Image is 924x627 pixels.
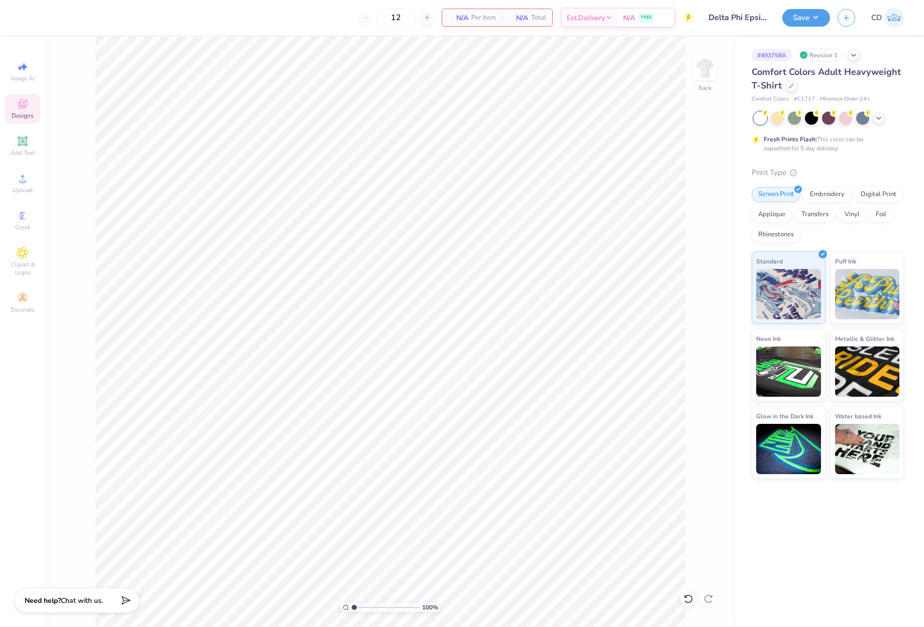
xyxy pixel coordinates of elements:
[854,187,903,202] div: Digital Print
[835,411,881,421] span: Water based Ink
[752,167,904,178] div: Print Type
[756,256,783,266] span: Standard
[835,346,900,397] img: Metallic & Glitter Ink
[701,8,775,28] input: Untitled Design
[820,95,870,104] span: Minimum Order: 24 +
[756,411,813,421] span: Glow in the Dark Ink
[422,603,438,612] span: 100 %
[11,74,35,82] span: Image AI
[5,260,40,277] span: Clipart & logos
[752,207,792,222] div: Applique
[871,12,882,24] span: CD
[11,149,35,157] span: Add Text
[756,269,821,319] img: Standard
[698,83,711,93] div: Back
[752,227,800,242] div: Rhinestones
[838,207,866,222] div: Vinyl
[835,256,856,266] span: Puff Ink
[13,186,33,194] span: Upload
[12,112,34,120] span: Designs
[797,49,843,61] div: Revision 1
[869,207,893,222] div: Foil
[756,333,781,344] span: Neon Ink
[752,66,901,92] span: Comfort Colors Adult Heavyweight T-Shirt
[835,333,894,344] span: Metallic & Glitter Ink
[803,187,851,202] div: Embroidery
[756,424,821,474] img: Glow in the Dark Ink
[448,13,468,23] span: N/A
[835,424,900,474] img: Water based Ink
[871,8,904,28] a: CD
[782,9,830,27] button: Save
[764,135,887,153] div: This color can be expedited for 5 day delivery.
[756,346,821,397] img: Neon Ink
[695,58,715,78] img: Back
[752,95,789,104] span: Comfort Colors
[641,14,652,21] span: FREE
[11,306,35,314] span: Decorate
[835,269,900,319] img: Puff Ink
[623,13,635,23] span: N/A
[531,13,546,23] span: Total
[752,187,800,202] div: Screen Print
[25,596,61,605] strong: Need help?
[15,223,31,231] span: Greek
[795,207,835,222] div: Transfers
[884,8,904,28] img: Cedric Diasanta
[471,13,496,23] span: Per Item
[376,9,416,27] input: – –
[61,596,103,605] span: Chat with us.
[752,49,792,61] div: # 493758A
[794,95,815,104] span: # C1717
[764,135,817,143] strong: Fresh Prints Flash:
[508,13,528,23] span: N/A
[567,13,605,23] span: Est. Delivery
